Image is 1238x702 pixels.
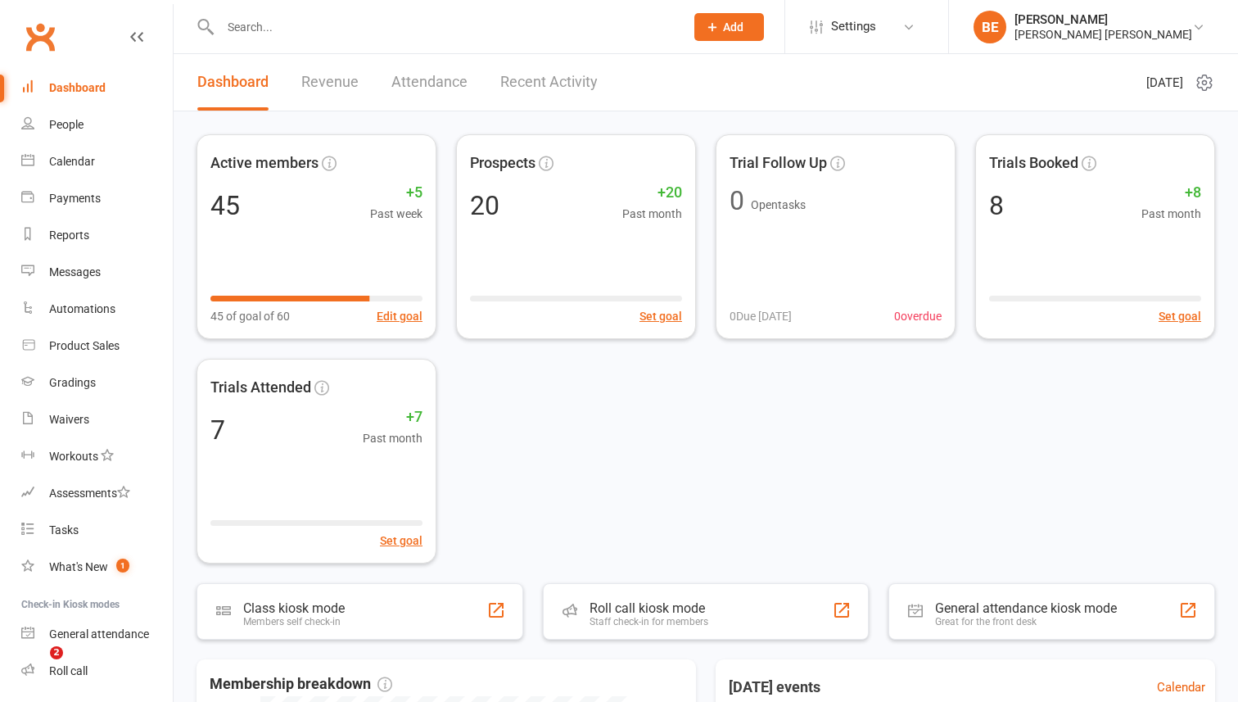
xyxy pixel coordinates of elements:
[590,616,708,627] div: Staff check-in for members
[243,616,345,627] div: Members self check-in
[210,376,311,400] span: Trials Attended
[21,143,173,180] a: Calendar
[301,54,359,111] a: Revenue
[377,307,422,325] button: Edit goal
[49,339,120,352] div: Product Sales
[363,429,422,447] span: Past month
[1014,27,1192,42] div: [PERSON_NAME] [PERSON_NAME]
[210,417,225,443] div: 7
[197,54,269,111] a: Dashboard
[50,646,63,659] span: 2
[751,198,806,211] span: Open tasks
[49,302,115,315] div: Automations
[49,627,149,641] div: General attendance
[215,16,673,38] input: Search...
[935,616,1117,627] div: Great for the front desk
[363,405,422,429] span: +7
[21,475,173,512] a: Assessments
[116,559,129,573] span: 1
[21,653,173,690] a: Roll call
[21,180,173,217] a: Payments
[21,616,173,653] a: General attendance kiosk mode
[49,81,106,94] div: Dashboard
[16,646,56,686] iframe: Intercom live chat
[694,13,764,41] button: Add
[49,376,96,389] div: Gradings
[49,523,79,537] div: Tasks
[1146,73,1183,93] span: [DATE]
[21,328,173,365] a: Product Sales
[21,438,173,475] a: Workouts
[49,265,101,279] div: Messages
[380,532,422,550] button: Set goal
[470,152,535,175] span: Prospects
[1159,307,1201,325] button: Set goal
[21,217,173,254] a: Reports
[20,16,61,57] a: Clubworx
[1141,205,1201,223] span: Past month
[49,155,95,168] div: Calendar
[1141,181,1201,205] span: +8
[210,307,290,325] span: 45 of goal of 60
[21,291,173,328] a: Automations
[210,152,319,175] span: Active members
[21,549,173,586] a: What's New1
[894,307,942,325] span: 0 overdue
[210,192,240,219] div: 45
[21,70,173,106] a: Dashboard
[49,413,89,426] div: Waivers
[49,192,101,205] div: Payments
[210,673,392,696] span: Membership breakdown
[622,181,682,205] span: +20
[21,106,173,143] a: People
[49,229,89,242] div: Reports
[989,152,1078,175] span: Trials Booked
[470,192,499,219] div: 20
[723,20,743,34] span: Add
[243,600,345,616] div: Class kiosk mode
[622,205,682,223] span: Past month
[21,365,173,401] a: Gradings
[639,307,682,325] button: Set goal
[370,181,422,205] span: +5
[49,487,130,500] div: Assessments
[989,192,1004,219] div: 8
[21,254,173,291] a: Messages
[49,664,88,677] div: Roll call
[49,450,98,463] div: Workouts
[21,512,173,549] a: Tasks
[974,11,1006,43] div: BE
[590,600,708,616] div: Roll call kiosk mode
[500,54,598,111] a: Recent Activity
[370,205,422,223] span: Past week
[730,152,827,175] span: Trial Follow Up
[49,560,108,573] div: What's New
[1157,677,1205,697] a: Calendar
[831,8,876,45] span: Settings
[49,118,84,131] div: People
[1014,12,1192,27] div: [PERSON_NAME]
[21,401,173,438] a: Waivers
[716,673,834,702] h3: [DATE] events
[730,188,744,214] div: 0
[730,307,792,325] span: 0 Due [DATE]
[935,600,1117,616] div: General attendance kiosk mode
[391,54,468,111] a: Attendance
